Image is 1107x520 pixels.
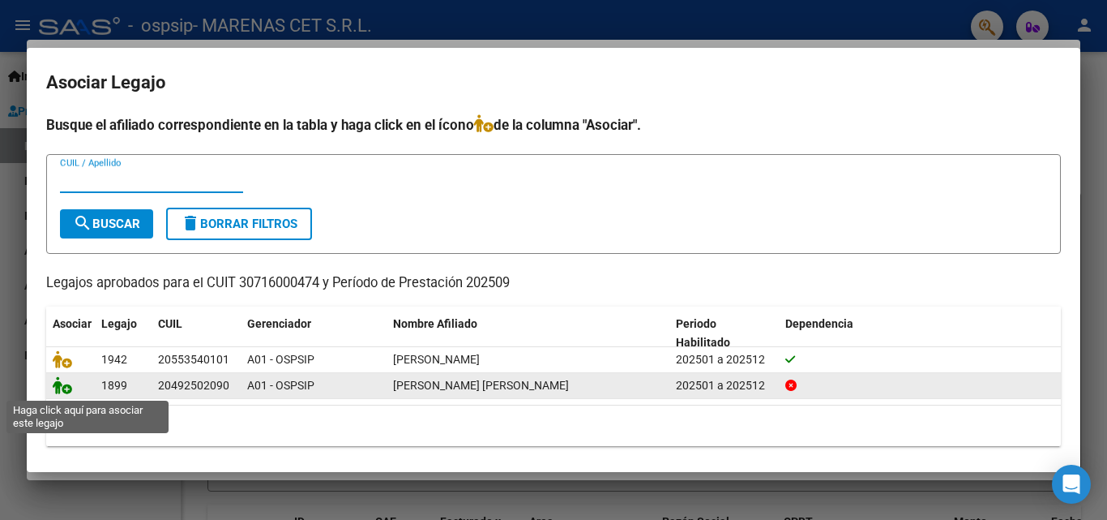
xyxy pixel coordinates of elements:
div: 202501 a 202512 [676,350,772,369]
button: Buscar [60,209,153,239]
span: Nombre Afiliado [393,317,477,330]
span: CUIL [158,317,182,330]
span: MAMANI ENZO TOMAS [393,379,569,392]
span: 1899 [101,379,127,392]
mat-icon: delete [181,213,200,233]
div: 20553540101 [158,350,229,369]
div: Open Intercom Messenger [1052,465,1091,504]
span: A01 - OSPSIP [247,379,314,392]
span: Periodo Habilitado [676,317,730,349]
span: ORELLANA LUCAS IAN [393,353,480,366]
span: Legajo [101,317,137,330]
datatable-header-cell: CUIL [152,307,241,360]
datatable-header-cell: Asociar [46,307,95,360]
span: Gerenciador [247,317,311,330]
span: Buscar [73,217,140,231]
datatable-header-cell: Dependencia [779,307,1062,360]
div: 202501 a 202512 [676,376,772,395]
span: Asociar [53,317,92,330]
datatable-header-cell: Gerenciador [241,307,387,360]
datatable-header-cell: Legajo [95,307,152,360]
span: A01 - OSPSIP [247,353,314,366]
datatable-header-cell: Periodo Habilitado [669,307,779,360]
span: Borrar Filtros [181,217,297,231]
h2: Asociar Legajo [46,67,1061,98]
span: Dependencia [785,317,853,330]
button: Borrar Filtros [166,208,312,240]
p: Legajos aprobados para el CUIT 30716000474 y Período de Prestación 202509 [46,273,1061,294]
datatable-header-cell: Nombre Afiliado [387,307,669,360]
mat-icon: search [73,213,92,233]
span: 1942 [101,353,127,366]
div: 20492502090 [158,376,229,395]
h4: Busque el afiliado correspondiente en la tabla y haga click en el ícono de la columna "Asociar". [46,114,1061,135]
div: 2 registros [46,406,1061,446]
